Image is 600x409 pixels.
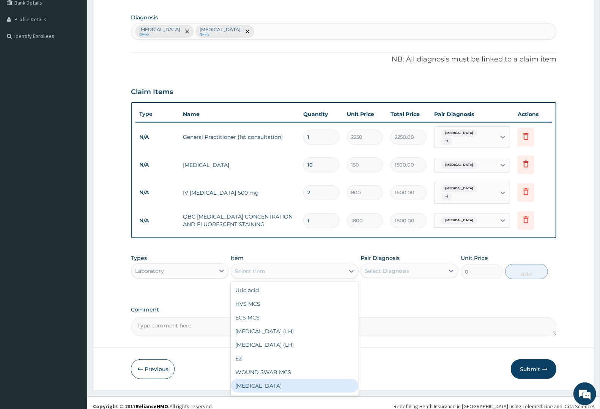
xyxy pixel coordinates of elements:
th: Total Price [387,107,430,122]
label: Unit Price [461,254,488,262]
textarea: Type your message and hit 'Enter' [4,207,145,234]
p: NB: All diagnosis must be linked to a claim item [131,55,556,64]
span: remove selection option [244,28,251,35]
span: [MEDICAL_DATA] [441,129,477,137]
span: [MEDICAL_DATA] [441,217,477,224]
button: Submit [511,359,556,379]
span: + 1 [441,137,452,145]
h3: Claim Items [131,88,173,96]
small: Query [200,33,241,36]
td: N/A [135,214,179,228]
div: [MEDICAL_DATA][GEOGRAPHIC_DATA] [231,393,358,406]
p: [MEDICAL_DATA] [200,27,241,33]
p: [MEDICAL_DATA] [139,27,180,33]
span: + 1 [441,193,452,201]
span: remove selection option [184,28,191,35]
div: E2 [231,352,358,365]
label: Types [131,255,147,261]
td: N/A [135,130,179,144]
td: IV [MEDICAL_DATA] 600 mg [179,185,299,200]
label: Item [231,254,244,262]
div: Minimize live chat window [124,4,143,22]
div: [MEDICAL_DATA] (LH) [231,338,358,352]
span: [MEDICAL_DATA] [441,185,477,192]
td: N/A [135,186,179,200]
label: Comment [131,307,556,313]
div: WOUND SWAB MCS [231,365,358,379]
div: [MEDICAL_DATA] (LH) [231,324,358,338]
small: Query [139,33,180,36]
div: Laboratory [135,267,164,275]
td: QBC [MEDICAL_DATA] CONCENTRATION AND FLUORESCENT STAINING [179,209,299,232]
th: Type [135,107,179,121]
div: ECS MCS [231,311,358,324]
div: Select Item [235,267,265,275]
button: Previous [131,359,175,379]
button: Add [505,264,548,279]
div: HVS MCS [231,297,358,311]
div: Uric acid [231,283,358,297]
th: Actions [514,107,552,122]
div: Chat with us now [39,42,128,52]
div: Select Diagnosis [365,267,409,275]
th: Quantity [299,107,343,122]
div: [MEDICAL_DATA] [231,379,358,393]
span: We're online! [44,96,105,172]
td: General Practitioner (1st consultation) [179,129,299,145]
label: Diagnosis [131,14,158,21]
td: N/A [135,158,179,172]
span: [MEDICAL_DATA] [441,161,477,169]
td: [MEDICAL_DATA] [179,157,299,173]
th: Unit Price [343,107,387,122]
img: d_794563401_company_1708531726252_794563401 [14,38,31,57]
th: Pair Diagnosis [430,107,514,122]
th: Name [179,107,299,122]
label: Pair Diagnosis [361,254,400,262]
